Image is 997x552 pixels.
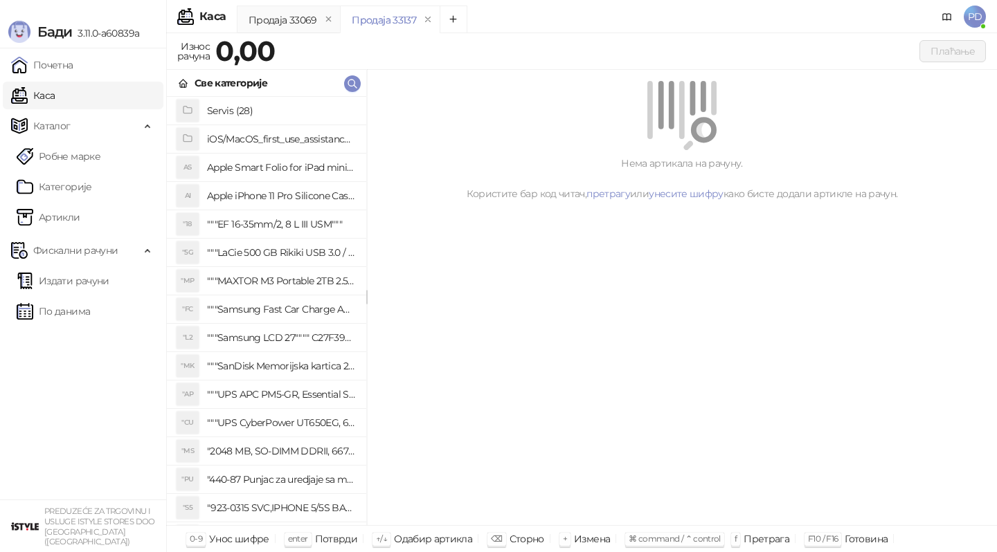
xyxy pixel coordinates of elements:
a: Издати рачуни [17,267,109,295]
div: Износ рачуна [174,37,213,65]
span: Фискални рачуни [33,237,118,264]
h4: "2048 MB, SO-DIMM DDRII, 667 MHz, Napajanje 1,8 0,1 V, Latencija CL5" [207,440,355,462]
img: Logo [8,21,30,43]
a: Категорије [17,173,92,201]
a: Робне марке [17,142,100,170]
span: 3.11.0-a60839a [72,27,139,39]
span: Каталог [33,112,71,140]
button: Add tab [440,6,467,33]
h4: Apple iPhone 11 Pro Silicone Case - Black [207,185,355,207]
a: унесите шифру [649,187,724,200]
div: "CU [177,412,199,434]
div: Претрага [744,530,789,548]
h4: Servis (28) [207,100,355,122]
span: ⌫ [491,533,502,544]
div: grid [167,97,366,525]
button: remove [320,14,338,26]
h4: """SanDisk Memorijska kartica 256GB microSDXC sa SD adapterom SDSQXA1-256G-GN6MA - Extreme PLUS, ... [207,355,355,377]
h4: "923-0315 SVC,IPHONE 5/5S BATTERY REMOVAL TRAY Držač za iPhone sa kojim se otvara display [207,497,355,519]
div: "S5 [177,497,199,519]
h4: """UPS APC PM5-GR, Essential Surge Arrest,5 utic_nica""" [207,383,355,405]
h4: """LaCie 500 GB Rikiki USB 3.0 / Ultra Compact & Resistant aluminum / USB 3.0 / 2.5""""""" [207,241,355,264]
span: f [735,533,737,544]
span: ⌘ command / ⌃ control [629,533,721,544]
div: "L2 [177,326,199,349]
h4: iOS/MacOS_first_use_assistance (4) [207,128,355,150]
a: По данима [17,297,90,325]
span: + [563,533,567,544]
div: Потврди [315,530,358,548]
a: Документација [936,6,958,28]
span: F10 / F16 [808,533,838,544]
h4: """EF 16-35mm/2, 8 L III USM""" [207,213,355,235]
div: "MP [177,270,199,292]
h4: Apple Smart Folio for iPad mini (A17 Pro) - Sage [207,156,355,178]
div: AI [177,185,199,207]
div: Готовина [845,530,888,548]
div: Унос шифре [209,530,269,548]
div: "MS [177,440,199,462]
div: "5G [177,241,199,264]
h4: "440-87 Punjac za uredjaje sa micro USB portom 4/1, Stand." [207,468,355,490]
div: "PU [177,468,199,490]
span: Бади [37,24,72,40]
span: enter [288,533,308,544]
div: Измена [574,530,610,548]
div: Одабир артикла [394,530,472,548]
a: ArtikliАртикли [17,203,80,231]
a: Каса [11,82,55,109]
div: Све категорије [195,75,267,91]
h4: """Samsung LCD 27"""" C27F390FHUXEN""" [207,326,355,349]
div: Нема артикала на рачуну. Користите бар код читач, или како бисте додали артикле на рачун. [384,156,980,201]
div: "18 [177,213,199,235]
button: remove [419,14,437,26]
div: "FC [177,298,199,320]
div: Каса [199,11,226,22]
div: "AP [177,383,199,405]
span: PD [964,6,986,28]
span: ↑/↓ [376,533,387,544]
h4: """UPS CyberPower UT650EG, 650VA/360W , line-int., s_uko, desktop""" [207,412,355,434]
img: 64x64-companyLogo-77b92cf4-9946-4f36-9751-bf7bb5fd2c7d.png [11,513,39,540]
div: Продаја 33137 [352,12,416,28]
span: 0-9 [190,533,202,544]
div: AS [177,156,199,178]
div: Продаја 33069 [249,12,317,28]
small: PREDUZEĆE ZA TRGOVINU I USLUGE ISTYLE STORES DOO [GEOGRAPHIC_DATA] ([GEOGRAPHIC_DATA]) [44,506,155,546]
button: Плаћање [919,40,986,62]
div: "MK [177,355,199,377]
a: претрагу [586,187,630,200]
strong: 0,00 [215,34,275,68]
h4: """MAXTOR M3 Portable 2TB 2.5"""" crni eksterni hard disk HX-M201TCB/GM""" [207,270,355,292]
div: Сторно [510,530,544,548]
a: Почетна [11,51,73,79]
h4: """Samsung Fast Car Charge Adapter, brzi auto punja_, boja crna""" [207,298,355,320]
